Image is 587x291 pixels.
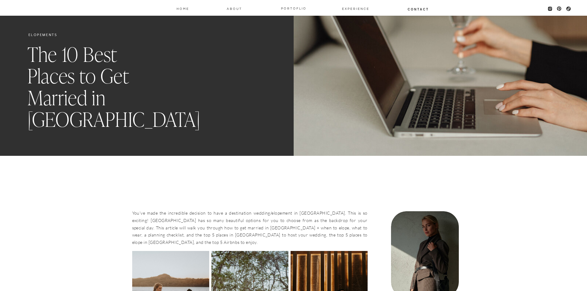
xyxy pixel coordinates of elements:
a: EXPERIENCE [342,6,365,11]
p: You’ve made the incredible decision to have a destination wedding/elopement in [GEOGRAPHIC_DATA].... [132,209,368,246]
a: Contact [407,6,430,11]
h1: The 10 Best Places to Get Married in [GEOGRAPHIC_DATA] [27,44,157,131]
a: Elopements [28,33,57,37]
a: PORTOFLIO [279,6,309,10]
a: About [226,6,243,11]
a: Home [176,6,190,11]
